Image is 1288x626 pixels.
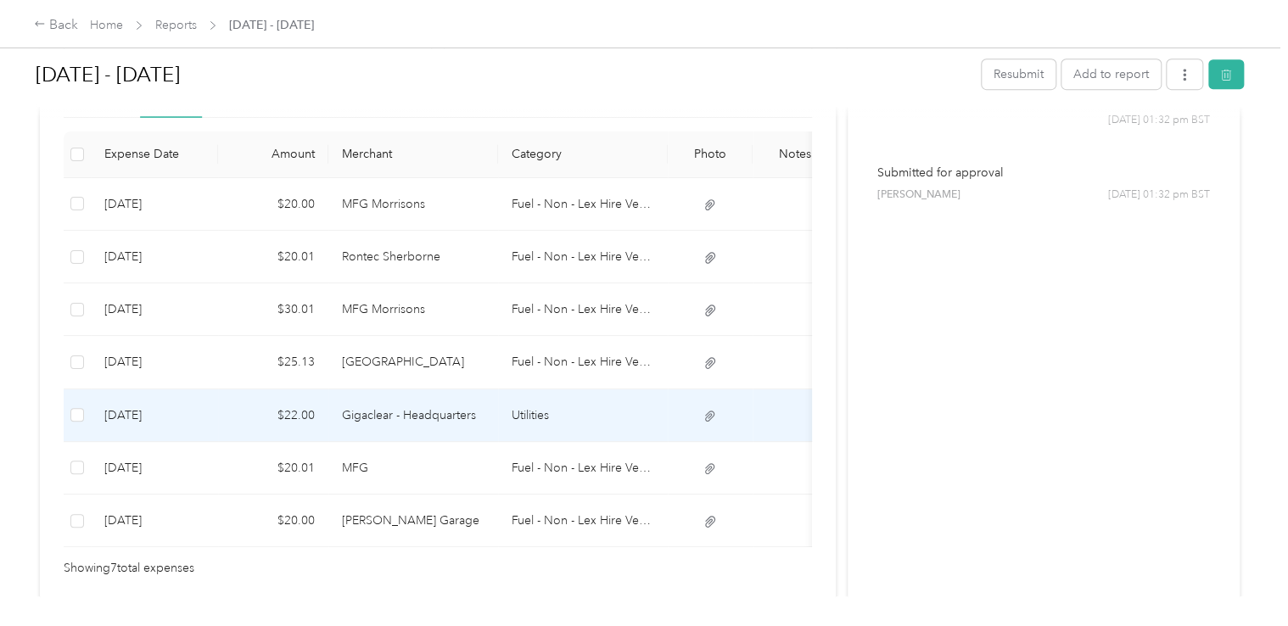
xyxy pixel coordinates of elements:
[91,442,218,495] td: 8-7-2025
[498,231,668,283] td: Fuel - Non - Lex Hire Vehicle
[328,131,498,178] th: Merchant
[91,178,218,231] td: 8-30-2025
[91,495,218,547] td: 8-5-2025
[36,54,970,95] h1: Aug 1 - 31, 2025
[328,495,498,547] td: Townsend Garage
[91,336,218,388] td: 8-11-2025
[155,18,197,32] a: Reports
[218,178,328,231] td: $20.00
[218,389,328,442] td: $22.00
[753,131,837,178] th: Notes
[877,164,1210,182] p: Submitted for approval
[64,559,194,578] span: Showing 7 total expenses
[91,131,218,178] th: Expense Date
[91,389,218,442] td: 8-8-2025
[498,131,668,178] th: Category
[1061,59,1161,89] button: Add to report
[328,389,498,442] td: Gigaclear - Headquarters
[91,231,218,283] td: 8-27-2025
[328,231,498,283] td: Rontec Sherborne
[218,283,328,336] td: $30.01
[498,178,668,231] td: Fuel - Non - Lex Hire Vehicle
[982,59,1056,89] button: Resubmit
[218,442,328,495] td: $20.01
[328,283,498,336] td: MFG Morrisons
[218,495,328,547] td: $20.00
[877,187,960,203] span: [PERSON_NAME]
[1108,187,1210,203] span: [DATE] 01:32 pm BST
[328,178,498,231] td: MFG Morrisons
[498,495,668,547] td: Fuel - Non - Lex Hire Vehicle
[498,442,668,495] td: Fuel - Non - Lex Hire Vehicle
[328,442,498,495] td: MFG
[668,131,753,178] th: Photo
[90,18,123,32] a: Home
[498,336,668,388] td: Fuel - Non - Lex Hire Vehicle
[218,231,328,283] td: $20.01
[218,336,328,388] td: $25.13
[218,131,328,178] th: Amount
[328,336,498,388] td: Anchor Hill Service Station
[91,283,218,336] td: 8-19-2025
[34,15,78,36] div: Back
[498,283,668,336] td: Fuel - Non - Lex Hire Vehicle
[1193,531,1288,626] iframe: Everlance-gr Chat Button Frame
[498,389,668,442] td: Utilities
[1108,113,1210,128] span: [DATE] 01:32 pm BST
[229,16,314,34] span: [DATE] - [DATE]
